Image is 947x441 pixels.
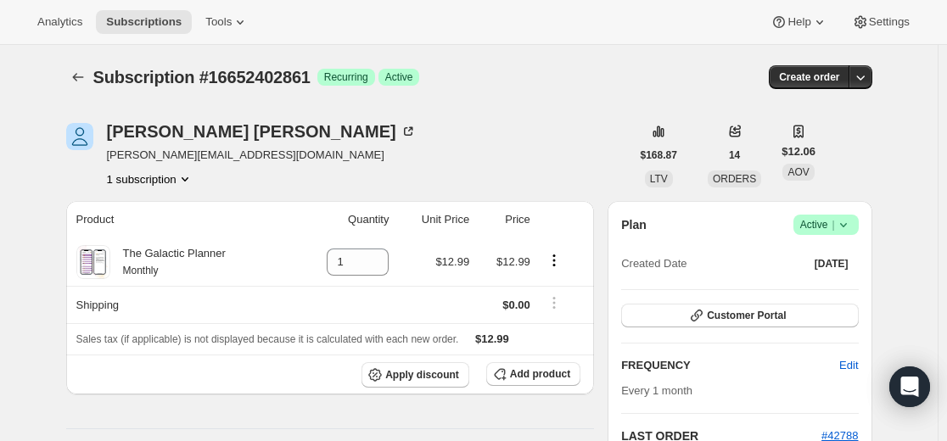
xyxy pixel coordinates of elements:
[729,148,740,162] span: 14
[804,252,859,276] button: [DATE]
[66,65,90,89] button: Subscriptions
[66,286,294,323] th: Shipping
[832,218,834,232] span: |
[829,352,868,379] button: Edit
[394,201,474,238] th: Unit Price
[760,10,838,34] button: Help
[713,173,756,185] span: ORDERS
[707,309,786,322] span: Customer Portal
[107,123,417,140] div: [PERSON_NAME] [PERSON_NAME]
[787,166,809,178] span: AOV
[76,333,459,345] span: Sales tax (if applicable) is not displayed because it is calculated with each new order.
[385,70,413,84] span: Active
[96,10,192,34] button: Subscriptions
[294,201,395,238] th: Quantity
[496,255,530,268] span: $12.99
[502,299,530,311] span: $0.00
[385,368,459,382] span: Apply discount
[435,255,469,268] span: $12.99
[815,257,849,271] span: [DATE]
[106,15,182,29] span: Subscriptions
[641,148,677,162] span: $168.87
[474,201,535,238] th: Price
[621,357,839,374] h2: FREQUENCY
[782,143,815,160] span: $12.06
[541,251,568,270] button: Product actions
[621,384,692,397] span: Every 1 month
[66,123,93,150] span: Stacia Renbarger
[205,15,232,29] span: Tools
[78,245,108,279] img: product img
[650,173,668,185] span: LTV
[195,10,259,34] button: Tools
[486,362,580,386] button: Add product
[779,70,839,84] span: Create order
[37,15,82,29] span: Analytics
[510,367,570,381] span: Add product
[541,293,568,312] button: Shipping actions
[869,15,910,29] span: Settings
[324,70,368,84] span: Recurring
[800,216,852,233] span: Active
[66,201,294,238] th: Product
[27,10,92,34] button: Analytics
[621,255,686,272] span: Created Date
[787,15,810,29] span: Help
[123,265,159,276] small: Monthly
[475,332,509,345] span: $12.99
[621,216,647,233] h2: Plan
[842,10,920,34] button: Settings
[889,366,930,407] div: Open Intercom Messenger
[110,245,226,279] div: The Galactic Planner
[361,362,469,388] button: Apply discount
[107,170,193,187] button: Product actions
[107,147,417,164] span: [PERSON_NAME][EMAIL_ADDRESS][DOMAIN_NAME]
[719,143,750,167] button: 14
[769,65,849,89] button: Create order
[839,357,858,374] span: Edit
[621,304,858,327] button: Customer Portal
[630,143,687,167] button: $168.87
[93,68,311,87] span: Subscription #16652402861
